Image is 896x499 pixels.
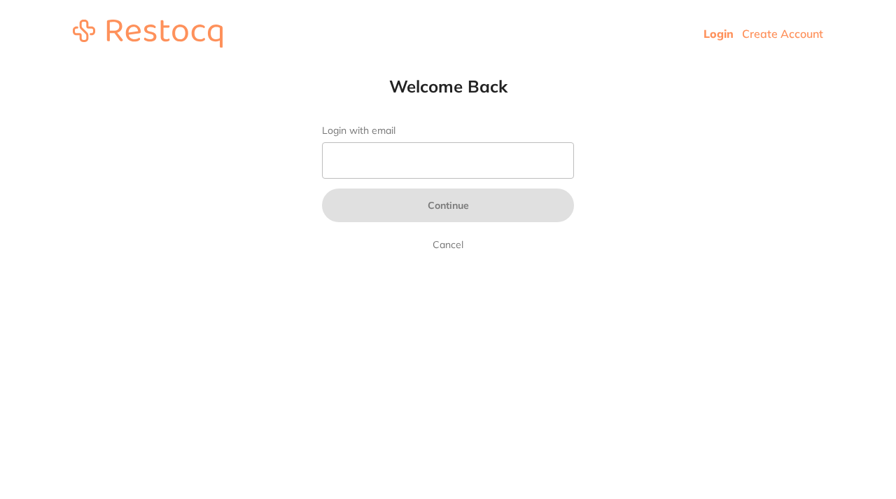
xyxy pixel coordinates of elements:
[742,27,823,41] a: Create Account
[294,76,602,97] h1: Welcome Back
[322,125,574,137] label: Login with email
[703,27,734,41] a: Login
[73,20,223,48] img: restocq_logo.svg
[430,236,466,253] a: Cancel
[322,189,574,222] button: Continue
